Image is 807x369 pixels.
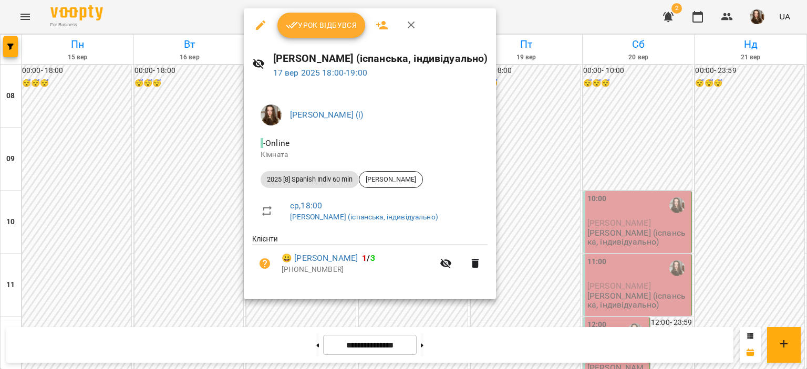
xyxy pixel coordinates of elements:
p: [PHONE_NUMBER] [282,265,433,275]
button: Урок відбувся [277,13,366,38]
ul: Клієнти [252,234,488,286]
span: Урок відбувся [286,19,357,31]
span: [PERSON_NAME] [359,175,422,184]
span: 3 [370,253,375,263]
span: 1 [362,253,367,263]
div: [PERSON_NAME] [359,171,423,188]
a: 😀 [PERSON_NAME] [282,252,358,265]
p: Кімната [261,150,479,160]
a: [PERSON_NAME] (іспанська, індивідуально) [290,213,438,221]
b: / [362,253,375,263]
img: f828951e34a2a7ae30fa923eeeaf7e77.jpg [261,104,282,125]
span: 2025 [8] Spanish Indiv 60 min [261,175,359,184]
button: Візит ще не сплачено. Додати оплату? [252,251,277,276]
a: [PERSON_NAME] (і) [290,110,364,120]
a: ср , 18:00 [290,201,322,210]
a: 17 вер 2025 18:00-19:00 [273,68,367,78]
span: - Online [261,138,292,148]
h6: [PERSON_NAME] (іспанська, індивідуально) [273,50,488,67]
